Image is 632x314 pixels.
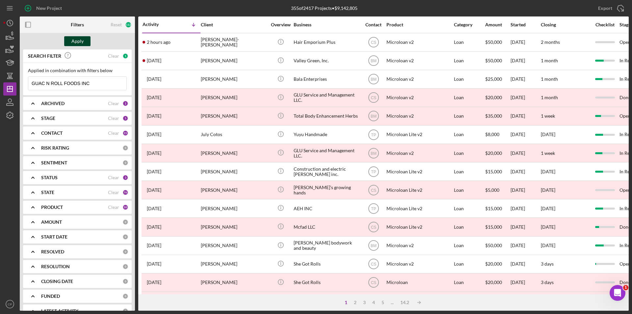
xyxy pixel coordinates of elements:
div: [DATE] [511,237,540,254]
div: Product [386,22,452,27]
div: Microloan v2 [386,237,452,254]
div: Business [294,22,359,27]
div: [PERSON_NAME] [201,163,267,180]
div: She Got Rolls [294,255,359,273]
div: Hair Emporium Plus [294,34,359,51]
div: $8,000 [485,126,510,143]
div: Clear [108,190,119,195]
time: 2025-07-18 23:56 [147,206,161,211]
div: Bala Enterprises [294,71,359,88]
b: LATEST ACTIVITY [41,308,78,314]
div: $15,000 [485,218,510,236]
b: STATE [41,190,54,195]
div: Microloan v2 [386,34,452,51]
div: Microloan Lite v2 [386,218,452,236]
div: [DATE] [511,71,540,88]
time: [DATE] [541,187,555,193]
div: Applied in combination with filters below [28,68,127,73]
div: $15,000 [485,163,510,180]
div: 15 [122,130,128,136]
time: 1 week [541,113,555,119]
b: RESOLUTION [41,264,70,269]
div: Loan [454,34,485,51]
div: $20,000 [485,255,510,273]
div: $20,000 [485,89,510,106]
div: GLU Service and Management LLC. [294,89,359,106]
div: JUNKBEGONE Hauling and Trash Removal [294,292,359,310]
div: $20,000 [485,144,510,162]
div: 3 [360,300,369,305]
b: SEARCH FILTER [28,53,61,59]
div: [DATE] [511,218,540,236]
div: $50,000 [485,52,510,70]
time: [DATE] [541,169,555,174]
div: 0 [122,264,128,270]
div: $5,000 [485,181,510,199]
div: 0 [122,160,128,166]
div: Clear [108,205,119,210]
div: Loan [454,163,485,180]
time: [DATE] [541,131,555,137]
time: [DATE] [541,243,555,248]
div: Activity [143,22,171,27]
text: CS [371,188,376,192]
div: [PERSON_NAME] [201,107,267,125]
time: 1 month [541,58,558,63]
b: STATUS [41,175,58,180]
div: [DATE] [511,126,540,143]
time: [DATE] [541,206,555,211]
text: TP [371,169,376,174]
time: 2025-07-09 18:01 [147,261,161,267]
time: 2025-07-29 02:20 [147,169,161,174]
div: Loan [454,292,485,310]
time: 2025-07-14 18:32 [147,224,161,230]
div: 10 [122,204,128,210]
time: 2025-07-09 03:53 [147,280,161,285]
div: Loan [454,107,485,125]
div: [PERSON_NAME] [201,181,267,199]
time: 2 months [541,39,560,45]
div: Microloan Lite v2 [386,292,452,310]
text: BM [371,243,377,248]
div: Client [201,22,267,27]
div: 3 [122,175,128,181]
div: 5 [122,115,128,121]
div: 14.2 [397,300,412,305]
div: Construction and electric [PERSON_NAME] inc. [294,163,359,180]
div: Microloan v2 [386,144,452,162]
text: CS [371,280,376,285]
div: Microloan [386,274,452,291]
div: [PERSON_NAME] [201,218,267,236]
div: [PERSON_NAME] [201,52,267,70]
div: 0 [122,234,128,240]
div: [DATE] [511,255,540,273]
div: Checklist [591,22,619,27]
div: 0 [122,145,128,151]
text: BM [371,77,377,82]
text: CS [371,225,376,230]
text: CS [371,40,376,45]
div: $35,000 [485,107,510,125]
time: 2025-08-06 02:01 [147,113,161,119]
time: [DATE] [541,224,555,230]
b: PRODUCT [41,205,63,210]
text: CS [371,96,376,100]
div: [PERSON_NAME] [201,292,267,310]
div: Loan [454,126,485,143]
div: Loan [454,200,485,217]
div: [PERSON_NAME] [201,200,267,217]
div: Microloan Lite v2 [386,126,452,143]
b: START DATE [41,234,67,240]
div: Clear [108,175,119,180]
div: 2 [351,300,360,305]
div: Microloan Lite v2 [386,181,452,199]
div: [PERSON_NAME]’s growing hands [294,181,359,199]
div: Loan [454,274,485,291]
div: 0 [122,249,128,255]
div: [PERSON_NAME] bodywork and beauty [294,237,359,254]
div: [DATE] [511,200,540,217]
div: [DATE] [511,107,540,125]
b: RESOLVED [41,249,64,254]
div: [DATE] [511,144,540,162]
time: 2025-07-30 06:55 [147,151,161,156]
